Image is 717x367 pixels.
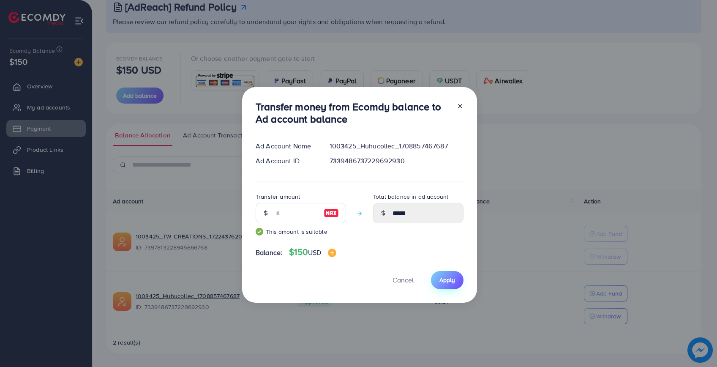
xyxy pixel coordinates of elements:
[382,271,424,289] button: Cancel
[249,156,323,166] div: Ad Account ID
[373,192,448,201] label: Total balance in ad account
[323,156,470,166] div: 7339486737229692930
[323,141,470,151] div: 1003425_Huhucollec_1708857467687
[431,271,463,289] button: Apply
[308,248,321,257] span: USD
[324,208,339,218] img: image
[256,227,346,236] small: This amount is suitable
[249,141,323,151] div: Ad Account Name
[256,192,300,201] label: Transfer amount
[393,275,414,285] span: Cancel
[256,101,450,125] h3: Transfer money from Ecomdy balance to Ad account balance
[289,247,336,257] h4: $150
[328,249,336,257] img: image
[256,248,282,257] span: Balance:
[256,228,263,236] img: guide
[439,276,455,284] span: Apply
